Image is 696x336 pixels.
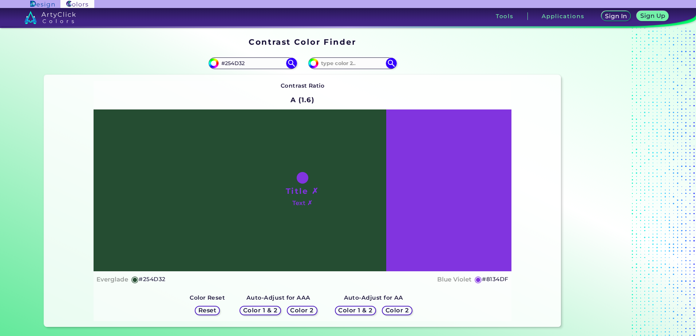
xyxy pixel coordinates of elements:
a: Sign In [603,12,630,21]
h5: Color 1 & 2 [245,308,276,313]
h5: Color 2 [387,308,408,313]
input: type color 2.. [319,58,386,68]
h5: Sign Up [641,13,664,19]
h1: Contrast Color Finder [249,36,356,47]
h5: ◉ [131,275,139,284]
h2: A (1.6) [287,92,318,108]
h5: #8134DF [482,275,508,284]
strong: Contrast Ratio [281,82,325,89]
h5: Color 2 [292,308,313,313]
img: icon search [286,58,297,69]
h1: Title ✗ [286,185,319,196]
img: logo_artyclick_colors_white.svg [24,11,76,24]
strong: Auto-Adjust for AAA [246,294,311,301]
strong: Color Reset [190,294,225,301]
h5: Reset [199,308,215,313]
h4: Text ✗ [292,198,312,208]
h5: Color 1 & 2 [340,308,371,313]
input: type color 1.. [219,58,286,68]
h4: Everglade [96,274,128,285]
h5: ◉ [474,275,482,284]
h5: #254D32 [139,275,165,284]
a: Sign Up [638,12,667,21]
h3: Tools [496,13,514,19]
h3: Applications [542,13,584,19]
img: icon search [386,58,397,69]
img: ArtyClick Design logo [30,1,55,8]
strong: Auto-Adjust for AA [344,294,403,301]
h5: Sign In [606,13,626,19]
h4: Blue Violet [437,274,471,285]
